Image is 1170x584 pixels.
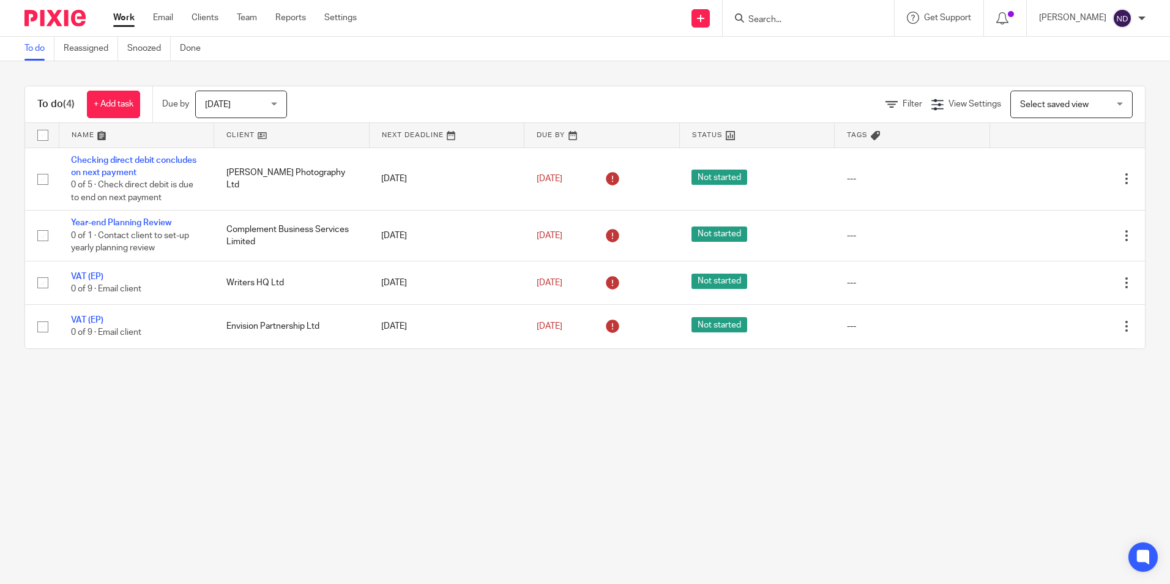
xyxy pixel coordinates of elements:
span: [DATE] [537,279,562,287]
input: Search [747,15,857,26]
span: 0 of 9 · Email client [71,285,141,293]
a: To do [24,37,54,61]
a: Reports [275,12,306,24]
a: VAT (EP) [71,272,103,281]
div: --- [847,173,978,185]
td: [DATE] [369,305,524,348]
td: [DATE] [369,261,524,304]
td: [DATE] [369,148,524,211]
a: Settings [324,12,357,24]
span: Not started [691,170,747,185]
td: Writers HQ Ltd [214,261,370,304]
p: Due by [162,98,189,110]
div: --- [847,320,978,332]
a: Checking direct debit concludes on next payment [71,156,196,177]
span: Filter [903,100,922,108]
img: Pixie [24,10,86,26]
h1: To do [37,98,75,111]
a: Year-end Planning Review [71,219,171,227]
span: View Settings [948,100,1001,108]
a: Team [237,12,257,24]
span: (4) [63,99,75,109]
img: svg%3E [1112,9,1132,28]
a: + Add task [87,91,140,118]
a: Reassigned [64,37,118,61]
a: Work [113,12,135,24]
span: Not started [691,274,747,289]
td: [DATE] [369,211,524,261]
span: Select saved view [1020,100,1089,109]
p: [PERSON_NAME] [1039,12,1106,24]
span: 0 of 1 · Contact client to set-up yearly planning review [71,231,189,253]
div: --- [847,277,978,289]
a: VAT (EP) [71,316,103,324]
a: Clients [192,12,218,24]
td: [PERSON_NAME] Photography Ltd [214,148,370,211]
span: [DATE] [537,174,562,183]
div: --- [847,230,978,242]
span: [DATE] [205,100,231,109]
a: Email [153,12,173,24]
span: [DATE] [537,322,562,331]
td: Complement Business Services Limited [214,211,370,261]
span: Tags [847,132,868,138]
span: 0 of 5 · Check direct debit is due to end on next payment [71,181,193,202]
span: Get Support [924,13,971,22]
a: Done [180,37,210,61]
span: Not started [691,317,747,332]
span: Not started [691,226,747,242]
span: 0 of 9 · Email client [71,329,141,337]
a: Snoozed [127,37,171,61]
span: [DATE] [537,231,562,240]
td: Envision Partnership Ltd [214,305,370,348]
